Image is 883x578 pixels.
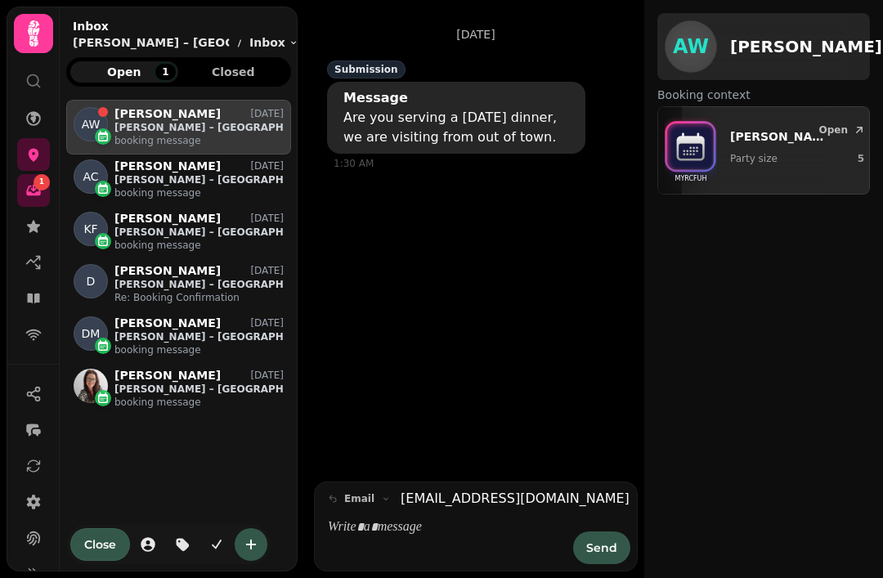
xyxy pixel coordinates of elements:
[114,173,284,186] p: [PERSON_NAME] – [GEOGRAPHIC_DATA]
[114,383,284,396] p: [PERSON_NAME] – [GEOGRAPHIC_DATA]
[66,100,291,564] div: grid
[114,159,221,173] p: [PERSON_NAME]
[155,63,176,81] div: 1
[456,26,495,43] p: [DATE]
[114,396,284,409] p: booking message
[343,88,408,108] div: Message
[114,330,284,343] p: [PERSON_NAME] – [GEOGRAPHIC_DATA]
[673,37,709,56] span: AW
[813,120,872,140] button: Open
[249,34,298,51] button: Inbox
[114,226,284,239] p: [PERSON_NAME] – [GEOGRAPHIC_DATA]
[114,278,284,291] p: [PERSON_NAME] – [GEOGRAPHIC_DATA]
[87,273,96,289] span: D
[70,528,130,561] button: Close
[83,168,98,185] span: AC
[114,343,284,356] p: booking message
[82,325,101,342] span: DM
[235,528,267,561] button: create-convo
[250,107,284,120] p: [DATE]
[114,264,221,278] p: [PERSON_NAME]
[114,369,221,383] p: [PERSON_NAME]
[250,159,284,173] p: [DATE]
[83,66,165,78] span: Open
[114,212,221,226] p: [PERSON_NAME]
[657,87,870,103] label: Booking context
[730,128,824,145] p: [PERSON_NAME] – [GEOGRAPHIC_DATA]
[200,528,233,561] button: is-read
[730,35,882,58] h2: [PERSON_NAME]
[858,152,864,165] p: 5
[83,221,97,237] span: KF
[73,34,298,51] nav: breadcrumb
[250,316,284,329] p: [DATE]
[675,171,706,187] p: MYRCFUH
[114,186,284,199] p: booking message
[665,114,717,184] img: bookings-icon
[334,157,585,170] div: 1:30 AM
[250,369,284,382] p: [DATE]
[250,212,284,225] p: [DATE]
[39,177,44,188] span: 1
[70,61,178,83] button: Open1
[73,18,298,34] h2: Inbox
[586,542,617,553] span: Send
[114,121,284,134] p: [PERSON_NAME] – [GEOGRAPHIC_DATA]
[321,489,397,509] button: email
[730,152,824,165] p: Party size
[114,291,284,304] p: Re: Booking Confirmation
[84,539,116,550] span: Close
[73,34,230,51] p: [PERSON_NAME] – [GEOGRAPHIC_DATA]
[180,61,288,83] button: Closed
[193,66,275,78] span: Closed
[343,108,576,147] div: Are you serving a [DATE] dinner, we are visiting from out of town.
[166,528,199,561] button: tag-thread
[17,174,50,207] a: 1
[74,369,108,403] img: Melody Schwartz
[819,125,848,135] span: Open
[114,239,284,252] p: booking message
[327,60,406,78] div: Submission
[665,114,863,187] div: bookings-iconMYRCFUH[PERSON_NAME] – [GEOGRAPHIC_DATA]Party size5Open
[573,531,630,564] button: Send
[401,489,630,509] a: [EMAIL_ADDRESS][DOMAIN_NAME]
[114,134,284,147] p: booking message
[114,107,221,121] p: [PERSON_NAME]
[82,116,101,132] span: AW
[114,316,221,330] p: [PERSON_NAME]
[250,264,284,277] p: [DATE]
